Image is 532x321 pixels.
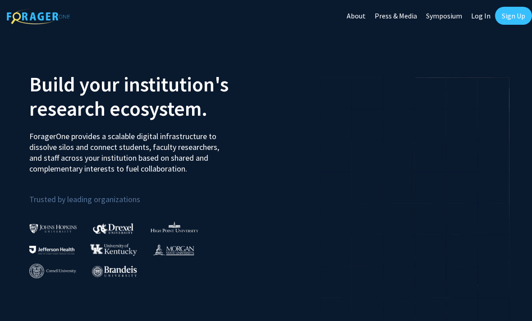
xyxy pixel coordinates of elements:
img: Cornell University [29,264,76,279]
img: Johns Hopkins University [29,224,77,233]
img: Brandeis University [92,266,137,277]
img: University of Kentucky [90,244,137,256]
h2: Build your institution's research ecosystem. [29,72,259,121]
img: Drexel University [93,223,133,234]
p: Trusted by leading organizations [29,181,259,206]
a: Sign Up [495,7,532,25]
p: ForagerOne provides a scalable digital infrastructure to dissolve silos and connect students, fac... [29,124,232,174]
img: High Point University [151,222,198,232]
img: Thomas Jefferson University [29,246,74,254]
img: ForagerOne Logo [7,9,70,24]
img: Morgan State University [153,244,194,255]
